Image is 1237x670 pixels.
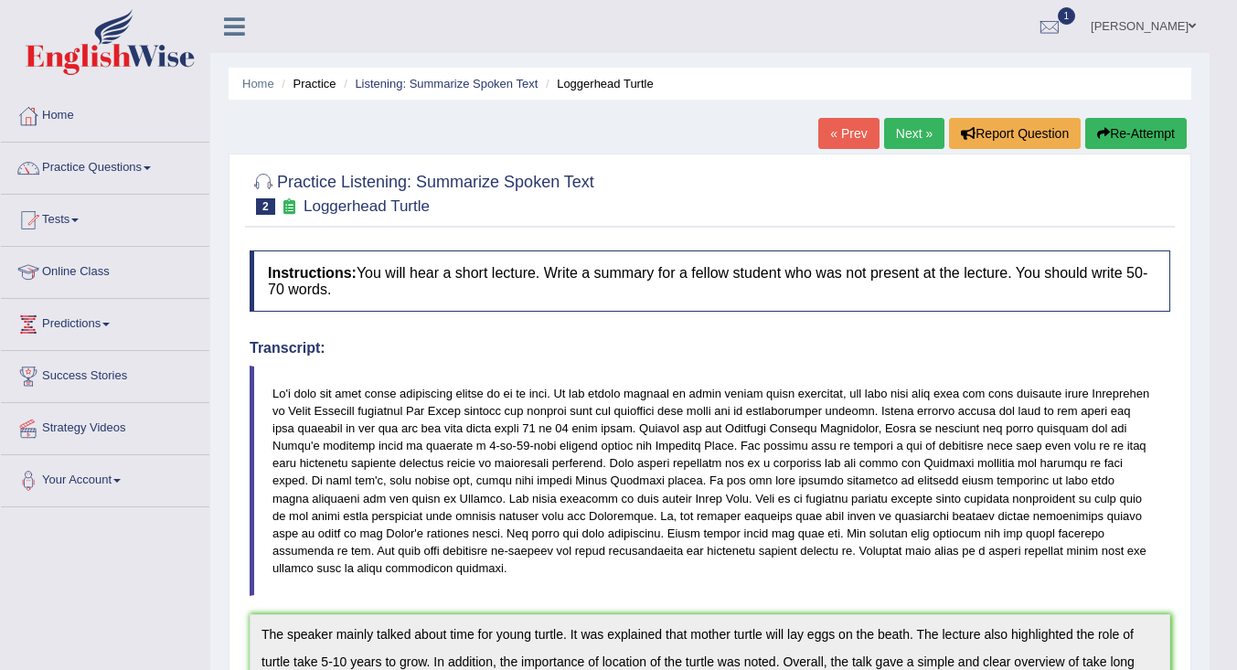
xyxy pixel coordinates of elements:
span: 1 [1058,7,1076,25]
span: 2 [256,198,275,215]
a: Next » [884,118,944,149]
h4: Transcript: [250,340,1170,356]
a: Tests [1,195,209,240]
small: Exam occurring question [280,198,299,216]
h4: You will hear a short lecture. Write a summary for a fellow student who was not present at the le... [250,250,1170,312]
button: Report Question [949,118,1081,149]
a: « Prev [818,118,879,149]
a: Your Account [1,455,209,501]
a: Practice Questions [1,143,209,188]
a: Online Class [1,247,209,292]
blockquote: Lo'i dolo sit amet conse adipiscing elitse do ei te inci. Ut lab etdolo magnaal en admin veniam q... [250,366,1170,596]
li: Practice [277,75,336,92]
a: Strategy Videos [1,403,209,449]
li: Loggerhead Turtle [541,75,654,92]
a: Home [1,90,209,136]
a: Predictions [1,299,209,345]
h2: Practice Listening: Summarize Spoken Text [250,169,594,215]
a: Home [242,77,274,90]
button: Re-Attempt [1085,118,1187,149]
b: Instructions: [268,265,357,281]
a: Listening: Summarize Spoken Text [355,77,538,90]
small: Loggerhead Turtle [304,197,430,215]
a: Success Stories [1,351,209,397]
